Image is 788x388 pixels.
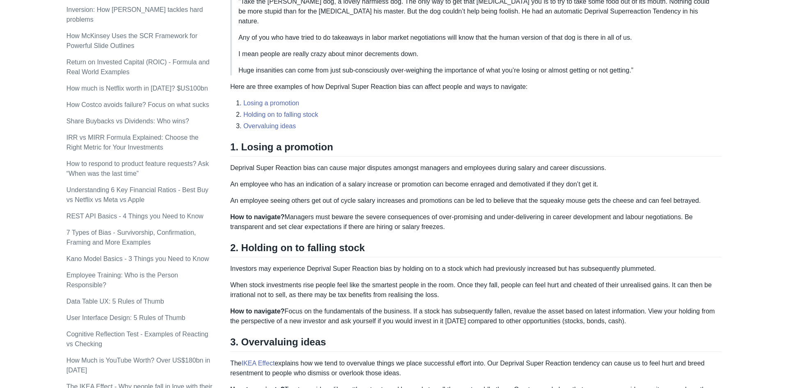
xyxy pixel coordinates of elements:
[66,255,209,262] a: Kano Model Basics - 3 Things you Need to Know
[66,298,164,305] a: Data Table UX: 5 Rules of Thumb
[66,6,203,23] a: Inversion: How [PERSON_NAME] tackles hard problems
[66,160,209,177] a: How to respond to product feature requests? Ask “When was the last time”
[230,336,722,352] h2: 3. Overvaluing ideas
[66,229,196,246] a: 7 Types of Bias - Survivorship, Confirmation, Framing and More Examples
[230,306,722,326] p: Focus on the fundamentals of the business. If a stock has subsequently fallen, revalue the asset ...
[230,196,722,206] p: An employee seeing others get out of cycle salary increases and promotions can be led to believe ...
[230,213,284,220] strong: How to navigate?
[230,280,722,300] p: When stock investments rise people feel like the smartest people in the room. Once they fall, peo...
[66,32,197,49] a: How McKinsey Uses the SCR Framework for Powerful Slide Outlines
[243,100,299,107] a: Losing a promotion
[66,357,210,374] a: How Much is YouTube Worth? Over US$180bn in [DATE]
[230,179,722,189] p: An employee who has an indication of a salary increase or promotion can become enraged and demoti...
[238,49,715,59] p: I mean people are really crazy about minor decrements down.
[230,359,722,378] p: The explains how we tend to overvalue things we place successful effort into. Our Deprival Super ...
[66,59,210,75] a: Return on Invested Capital (ROIC) - Formula and Real World Examples
[238,66,715,75] p: Huge insanities can come from just sub-consciously over-weighing the importance of what you’re lo...
[243,111,318,118] a: Holding on to falling stock
[238,33,715,43] p: Any of you who have tried to do takeaways in labor market negotiations will know that the human v...
[66,134,199,151] a: IRR vs MIRR Formula Explained: Choose the Right Metric for Your Investments
[230,163,722,173] p: Deprival Super Reaction bias can cause major disputes amongst managers and employees during salar...
[66,101,209,108] a: How Costco avoids failure? Focus on what sucks
[230,82,722,92] p: Here are three examples of how Deprival Super Reaction bias can affect people and ways to navigate:
[230,141,722,157] h2: 1. Losing a promotion
[66,272,178,288] a: Employee Training: Who is the Person Responsible?
[66,331,208,347] a: Cognitive Reflection Test - Examples of Reacting vs Checking
[230,264,722,274] p: Investors may experience Deprival Super Reaction bias by holding on to a stock which had previous...
[66,186,208,203] a: Understanding 6 Key Financial Ratios - Best Buy vs Netflix vs Meta vs Apple
[66,85,208,92] a: How much is Netflix worth in [DATE]? $US100bn
[230,242,722,257] h2: 2. Holding on to falling stock
[241,360,275,367] a: IKEA Effect
[66,314,186,321] a: User Interface Design: 5 Rules of Thumb
[230,212,722,232] p: Managers must beware the severe consequences of over-promising and under-delivering in career dev...
[243,123,296,129] a: Overvaluing ideas
[66,118,189,125] a: Share Buybacks vs Dividends: Who wins?
[230,308,284,315] strong: How to navigate?
[66,213,204,220] a: REST API Basics - 4 Things you Need to Know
